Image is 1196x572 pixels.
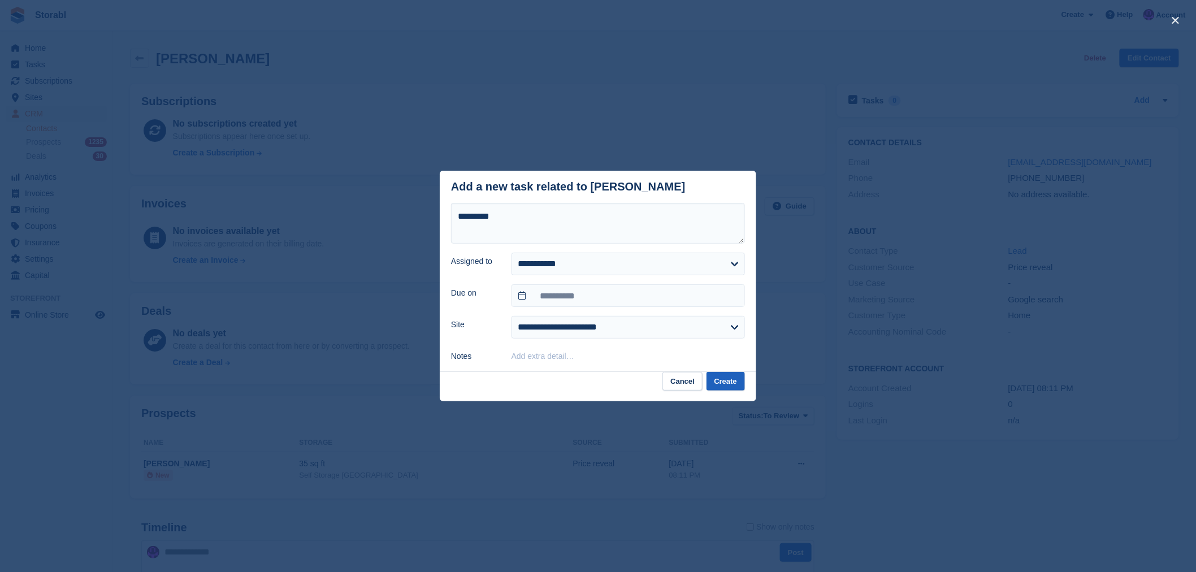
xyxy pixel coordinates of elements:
[707,372,745,391] button: Create
[451,255,498,267] label: Assigned to
[451,350,498,362] label: Notes
[662,372,703,391] button: Cancel
[451,180,686,193] div: Add a new task related to [PERSON_NAME]
[512,352,574,361] button: Add extra detail…
[1167,11,1185,29] button: close
[451,319,498,331] label: Site
[451,287,498,299] label: Due on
